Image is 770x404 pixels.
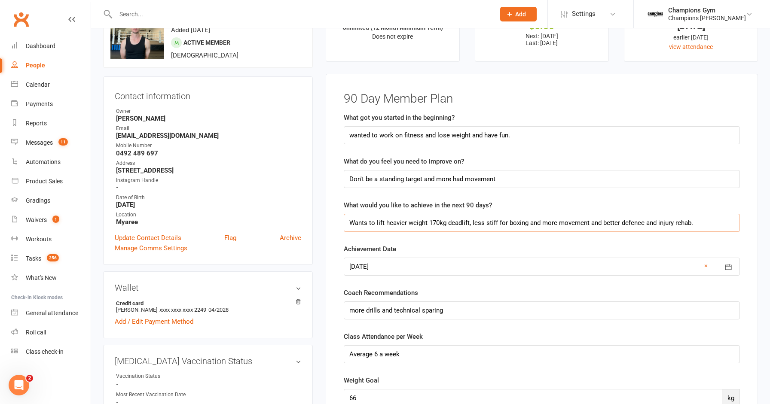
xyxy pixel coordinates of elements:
[10,9,32,30] a: Clubworx
[26,81,50,88] div: Calendar
[26,236,52,243] div: Workouts
[52,216,59,223] span: 1
[26,274,57,281] div: What's New
[115,316,193,327] a: Add / Edit Payment Method
[11,133,91,152] a: Messages 11
[116,149,301,157] strong: 0492 489 697
[116,211,301,219] div: Location
[26,43,55,49] div: Dashboard
[11,210,91,230] a: Waivers 1
[116,132,301,140] strong: [EMAIL_ADDRESS][DOMAIN_NAME]
[116,372,187,380] div: Vaccination Status
[344,288,418,298] label: Coach Recommendations
[110,5,164,59] img: image1736982114.png
[344,301,740,319] input: Coach Recommendations
[116,194,301,202] div: Date of Birth
[632,33,750,42] div: earlier [DATE]
[115,243,187,253] a: Manage Comms Settings
[11,94,91,114] a: Payments
[183,39,230,46] span: Active member
[668,6,746,14] div: Champions Gym
[26,216,47,223] div: Waivers
[647,6,664,23] img: thumb_image1583738905.png
[483,21,601,30] div: $0.00
[224,233,236,243] a: Flag
[159,307,206,313] span: xxxx xxxx xxxx 2249
[115,233,181,243] a: Update Contact Details
[483,33,601,46] p: Next: [DATE] Last: [DATE]
[11,304,91,323] a: General attendance kiosk mode
[116,107,301,115] div: Owner
[11,56,91,75] a: People
[26,197,50,204] div: Gradings
[26,255,41,262] div: Tasks
[344,112,455,123] label: What got you started in the beginning?
[171,26,210,34] time: Added [DATE]
[372,33,413,40] span: Does not expire
[116,125,301,133] div: Email
[116,201,301,209] strong: [DATE]
[344,214,740,232] input: What would you like to achieve in the next 90 days?
[116,381,301,389] strong: -
[344,92,740,106] h3: 90 Day Member Plan
[11,268,91,288] a: What's New
[113,8,489,20] input: Search...
[11,75,91,94] a: Calendar
[11,230,91,249] a: Workouts
[26,158,61,165] div: Automations
[47,254,59,261] span: 256
[344,331,423,342] label: Class Attendance per Week
[115,299,301,314] li: [PERSON_NAME]
[704,261,708,271] a: ×
[11,172,91,191] a: Product Sales
[572,4,596,24] span: Settings
[26,329,46,336] div: Roll call
[26,310,78,316] div: General attendance
[26,100,53,107] div: Payments
[344,170,740,188] input: What do you feel you need to improve on?
[344,156,464,167] label: What do you feel you need to improve on?
[668,14,746,22] div: Champions [PERSON_NAME]
[11,323,91,342] a: Roll call
[115,356,301,366] h3: [MEDICAL_DATA] Vaccination Status
[26,62,45,69] div: People
[344,375,379,386] label: Weight Goal
[116,391,187,399] div: Most Recent Vaccination Date
[116,184,301,191] strong: -
[115,283,301,292] h3: Wallet
[26,139,53,146] div: Messages
[116,115,301,122] strong: [PERSON_NAME]
[208,307,229,313] span: 04/2028
[26,120,47,127] div: Reports
[11,152,91,172] a: Automations
[344,200,492,210] label: What would you like to achieve in the next 90 days?
[116,142,301,150] div: Mobile Number
[632,21,750,30] div: [DATE]
[26,348,64,355] div: Class check-in
[344,126,740,144] input: What got you started in the beginning?
[515,11,526,18] span: Add
[11,342,91,361] a: Class kiosk mode
[26,178,63,185] div: Product Sales
[11,191,91,210] a: Gradings
[116,300,297,307] strong: Credit card
[115,88,301,101] h3: Contact information
[11,36,91,56] a: Dashboard
[26,375,33,382] span: 2
[116,218,301,226] strong: Myaree
[11,114,91,133] a: Reports
[500,7,537,21] button: Add
[344,345,740,363] input: Class Attendance per Week
[9,375,29,395] iframe: Intercom live chat
[11,249,91,268] a: Tasks 256
[116,167,301,174] strong: [STREET_ADDRESS]
[171,52,238,59] span: [DEMOGRAPHIC_DATA]
[58,138,68,146] span: 11
[344,244,396,254] label: Achievement Date
[116,176,301,185] div: Instagram Handle
[280,233,301,243] a: Archive
[669,43,713,50] a: view attendance
[116,159,301,167] div: Address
